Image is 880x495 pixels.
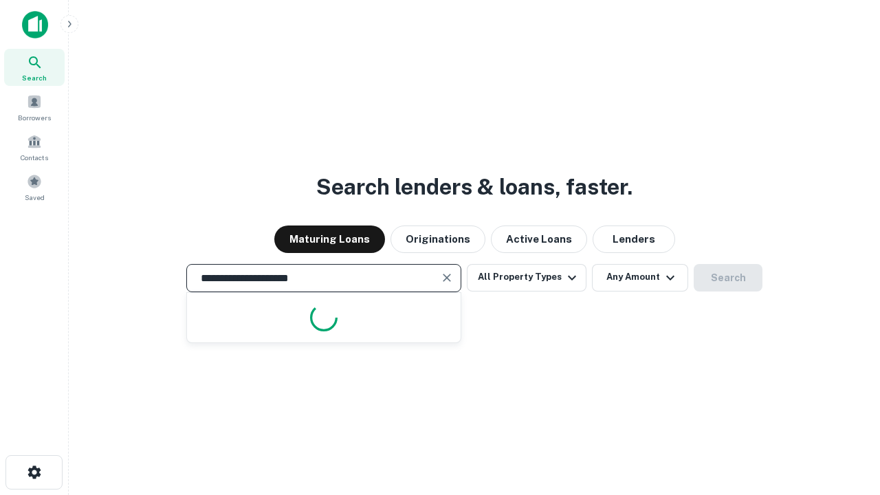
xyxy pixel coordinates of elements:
[491,225,587,253] button: Active Loans
[274,225,385,253] button: Maturing Loans
[811,385,880,451] iframe: Chat Widget
[593,225,675,253] button: Lenders
[18,112,51,123] span: Borrowers
[4,129,65,166] a: Contacts
[25,192,45,203] span: Saved
[316,170,632,203] h3: Search lenders & loans, faster.
[467,264,586,291] button: All Property Types
[437,268,456,287] button: Clear
[22,72,47,83] span: Search
[4,49,65,86] a: Search
[592,264,688,291] button: Any Amount
[4,168,65,206] a: Saved
[390,225,485,253] button: Originations
[22,11,48,38] img: capitalize-icon.png
[21,152,48,163] span: Contacts
[4,89,65,126] a: Borrowers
